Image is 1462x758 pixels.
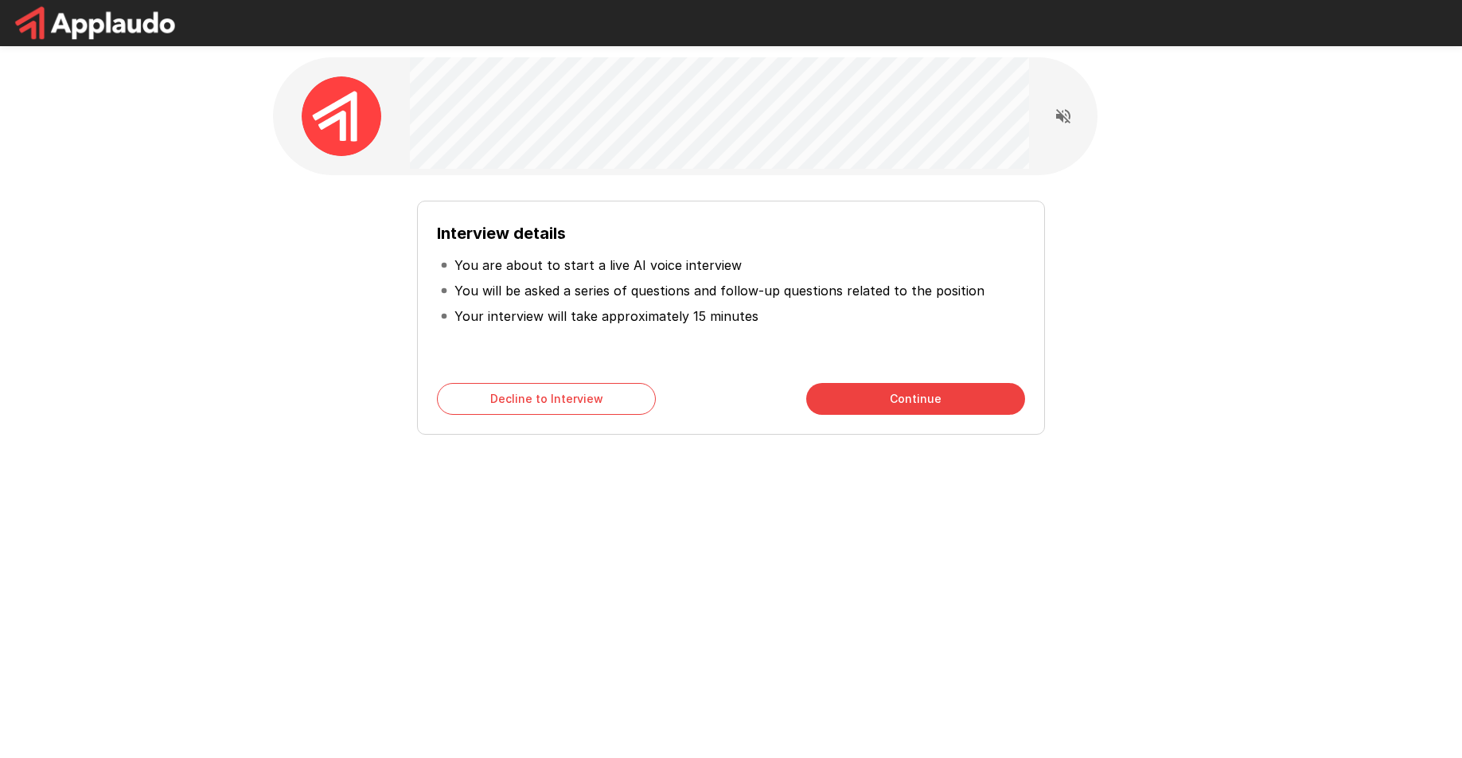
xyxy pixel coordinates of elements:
b: Interview details [437,224,566,243]
button: Read questions aloud [1047,100,1079,132]
p: You are about to start a live AI voice interview [454,256,742,275]
button: Continue [806,383,1025,415]
p: You will be asked a series of questions and follow-up questions related to the position [454,281,984,300]
img: applaudo_avatar.png [302,76,381,156]
button: Decline to Interview [437,383,656,415]
p: Your interview will take approximately 15 minutes [454,307,758,326]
